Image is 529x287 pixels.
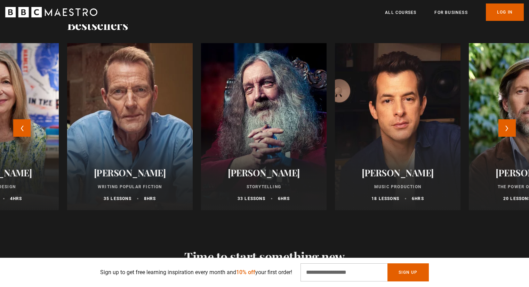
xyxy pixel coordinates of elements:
a: Log In [486,3,524,21]
h2: [PERSON_NAME] [75,167,184,178]
span: 10% off [236,269,255,276]
a: For business [434,9,467,16]
p: Storytelling [209,184,318,190]
abbr: hrs [415,196,424,201]
h2: [PERSON_NAME] [209,167,318,178]
a: All Courses [385,9,416,16]
abbr: hrs [281,196,290,201]
p: 33 lessons [238,196,265,202]
a: [PERSON_NAME] Writing Popular Fiction 35 lessons 8hrs [67,43,193,210]
p: 6 [412,196,424,202]
p: Sign up to get free learning inspiration every month and your first order! [100,268,292,277]
h2: Bestsellers [67,17,128,32]
h2: Time to start something new [67,249,462,264]
button: Sign Up [387,263,428,281]
h2: [PERSON_NAME] [343,167,452,178]
nav: Primary [385,3,524,21]
a: [PERSON_NAME] Music Production 18 lessons 6hrs [335,43,460,210]
p: 18 lessons [371,196,399,202]
p: Writing Popular Fiction [75,184,184,190]
abbr: hrs [13,196,22,201]
p: 4 [10,196,22,202]
svg: BBC Maestro [5,7,97,17]
p: 8 [144,196,156,202]
p: 6 [278,196,290,202]
a: [PERSON_NAME] Storytelling 33 lessons 6hrs [201,43,327,210]
p: Music Production [343,184,452,190]
p: 35 lessons [104,196,131,202]
abbr: hrs [147,196,156,201]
